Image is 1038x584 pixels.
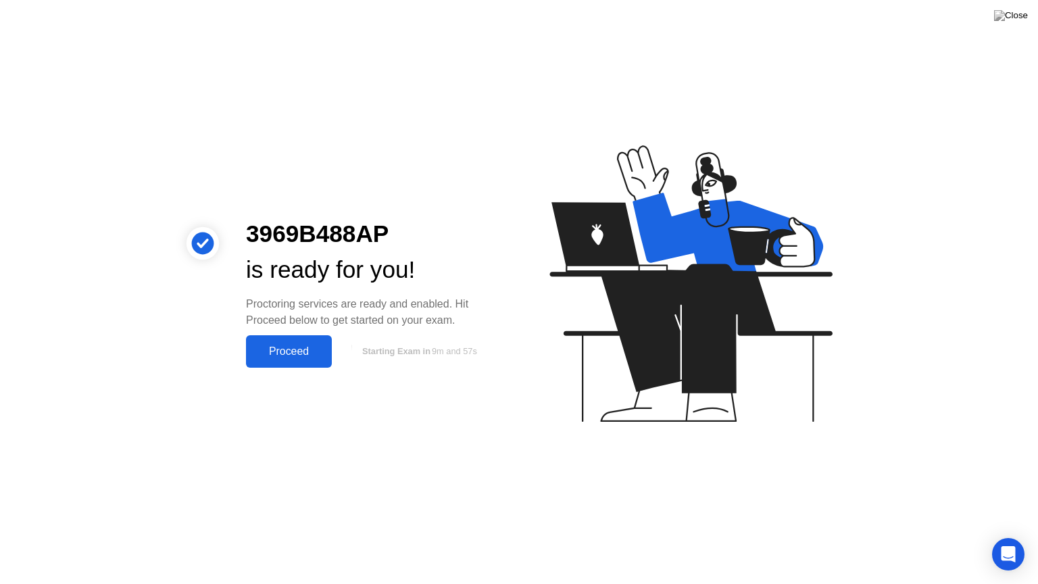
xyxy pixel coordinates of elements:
[250,345,328,358] div: Proceed
[339,339,497,364] button: Starting Exam in9m and 57s
[246,296,497,328] div: Proctoring services are ready and enabled. Hit Proceed below to get started on your exam.
[246,252,497,288] div: is ready for you!
[992,538,1024,570] div: Open Intercom Messenger
[246,216,497,252] div: 3969B488AP
[994,10,1028,21] img: Close
[432,346,477,356] span: 9m and 57s
[246,335,332,368] button: Proceed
